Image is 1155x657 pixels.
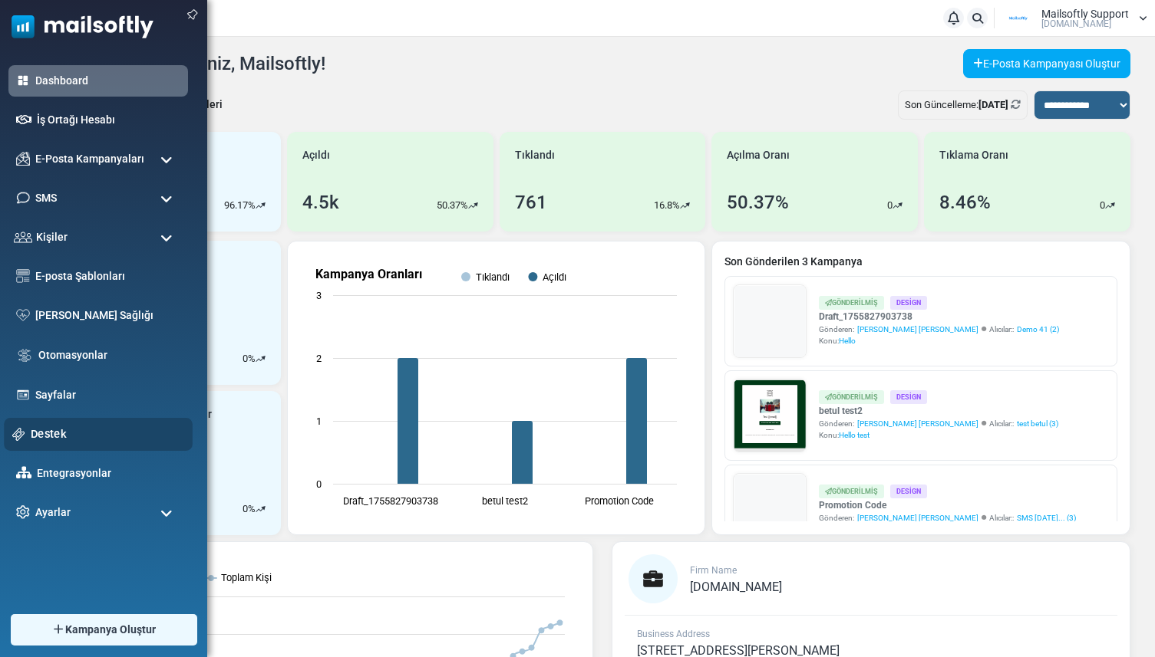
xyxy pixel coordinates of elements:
p: Lorem ipsum dolor sit amet, consectetur adipiscing elit, sed do eiusmod tempor incididunt [81,402,449,417]
strong: Shop Now and Save Big! [202,312,328,324]
div: 4.5k [302,189,339,216]
strong: Follow Us [236,363,294,376]
h1: Test {(email)} [69,266,460,290]
a: Dashboard [35,73,180,89]
a: betul test2 [819,404,1058,418]
a: Shop Now and Save Big! [186,304,344,333]
span: Business Address [637,629,710,639]
a: E-posta Şablonları [35,268,180,284]
text: 1 [316,416,322,427]
span: Ayarlar [35,504,71,521]
div: Design [890,296,927,309]
div: Konu: [819,429,1058,441]
span: [DOMAIN_NAME] [1041,19,1111,28]
text: 0 [316,478,322,490]
text: Draft_1755827903738 [342,495,437,507]
img: contacts-icon.svg [14,232,32,242]
text: Açıldı [543,271,566,283]
p: 0 [243,351,248,366]
text: Tıklandı [476,271,510,283]
a: Draft_1755827903738 [819,310,1059,324]
a: Destek [31,425,184,442]
text: 2 [316,353,322,364]
a: Son Gönderilen 3 Kampanya [724,254,1117,270]
text: Kampanya Oranları [315,267,422,281]
img: landing_pages.svg [16,388,30,402]
span: SMS [35,190,57,206]
div: Son Güncelleme: [898,90,1028,120]
div: 50.37% [727,189,789,216]
svg: Kampanya Oranları [300,254,692,522]
p: 16.8% [654,198,680,213]
img: workflow.svg [16,347,33,364]
p: 0 [887,198,893,213]
span: Hello [839,337,856,345]
div: Gönderilmiş [819,485,884,498]
a: Demo 41 (2) [1017,324,1059,335]
a: test betul (3) [1017,418,1058,429]
a: E-Posta Kampanyası Oluştur [963,49,1130,78]
div: Gönderilmiş [819,296,884,309]
span: Kişiler [36,229,68,245]
img: User Logo [999,7,1038,30]
text: Toplam Kişi [221,572,272,583]
div: Design [890,390,927,403]
div: % [243,351,266,366]
img: dashboard-icon-active.svg [16,74,30,87]
span: Tıklandı [515,147,555,163]
span: E-Posta Kampanyaları [35,151,144,167]
span: Kampanya Oluştur [65,622,156,638]
div: 761 [515,189,547,216]
span: Açılma Oranı [727,147,790,163]
img: campaigns-icon.png [16,152,30,166]
span: [PERSON_NAME] [PERSON_NAME] [857,512,978,524]
p: 50.37% [437,198,468,213]
span: Mailsoftly Support [1041,8,1129,19]
img: support-icon.svg [12,428,25,441]
div: Gönderen: Alıcılar:: [819,324,1059,335]
text: Promotion Code [585,495,654,507]
a: İş Ortağı Hesabı [37,112,180,128]
span: [PERSON_NAME] [PERSON_NAME] [857,418,978,429]
div: Gönderen: Alıcılar:: [819,418,1058,429]
img: settings-icon.svg [16,505,30,519]
div: % [243,501,266,517]
text: betul test2 [482,495,528,507]
span: Hello test [839,431,870,439]
div: Gönderilmiş [819,390,884,403]
span: Açıldı [302,147,330,163]
a: Refresh Stats [1011,99,1021,110]
img: domain-health-icon.svg [16,309,30,321]
img: sms-icon.png [16,191,30,205]
a: Sayfalar [35,387,180,403]
p: 96.17% [224,198,256,213]
span: [PERSON_NAME] [PERSON_NAME] [857,324,978,335]
a: Promotion Code [819,498,1076,512]
text: 3 [316,290,322,301]
p: 0 [243,501,248,517]
span: Firm Name [690,565,737,576]
a: User Logo Mailsoftly Support [DOMAIN_NAME] [999,7,1147,30]
a: [PERSON_NAME] Sağlığı [35,307,180,324]
a: Otomasyonlar [38,347,180,363]
div: 8.46% [939,189,991,216]
div: Konu: [819,335,1059,347]
img: email-templates-icon.svg [16,269,30,283]
a: [DOMAIN_NAME] [690,581,782,593]
span: Tıklama Oranı [939,147,1008,163]
div: Gönderen: Alıcılar:: [819,512,1076,524]
span: [DOMAIN_NAME] [690,580,782,594]
p: 0 [1100,198,1105,213]
a: Entegrasyonlar [37,465,180,481]
div: Design [890,485,927,498]
b: [DATE] [978,99,1008,110]
a: SMS [DATE]... (3) [1017,512,1076,524]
